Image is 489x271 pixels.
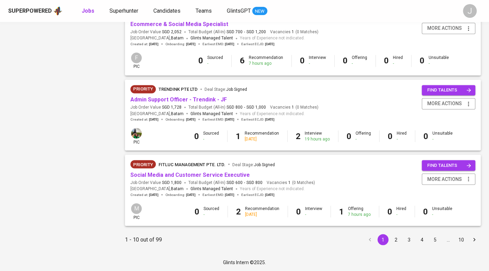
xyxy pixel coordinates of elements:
[291,29,294,35] span: 1
[244,29,245,35] span: -
[427,99,462,108] span: more actions
[149,42,159,47] span: [DATE]
[270,104,318,110] span: Vacancies ( 0 Matches )
[130,127,142,145] div: pic
[125,235,162,244] p: 1 - 10 out of 99
[305,136,330,142] div: 19 hours ago
[205,87,247,92] span: Deal Stage :
[245,136,279,142] div: [DATE]
[423,207,428,216] b: 0
[305,130,330,142] div: Interview
[356,136,371,142] div: -
[432,211,452,217] div: -
[130,52,142,64] div: F
[443,236,454,243] div: …
[130,21,228,27] a: Ecommerce & Social Media Specialist
[130,86,156,93] span: Priority
[165,192,196,197] span: Onboarding :
[246,180,263,185] span: SGD 800
[186,42,196,47] span: [DATE]
[422,98,475,109] button: more actions
[384,56,389,65] b: 0
[190,111,233,116] span: Glints Managed Talent
[131,128,142,138] img: eva@glints.com
[195,207,199,216] b: 0
[393,55,403,66] div: Hired
[265,117,275,122] span: [DATE]
[388,131,393,141] b: 0
[196,7,213,15] a: Teams
[171,185,184,192] span: Batam
[226,104,243,110] span: SGD 800
[203,130,219,142] div: Sourced
[397,130,407,142] div: Hired
[427,86,471,94] span: find talents
[348,206,371,217] div: Offering
[194,131,199,141] b: 0
[227,8,251,14] span: GlintsGPT
[149,192,159,197] span: [DATE]
[109,7,140,15] a: Superhunter
[309,55,326,66] div: Interview
[130,180,182,185] span: Job Order Value
[130,161,156,168] span: Priority
[130,160,156,168] div: New Job received from Demand Team
[227,7,267,15] a: GlintsGPT NEW
[188,180,263,185] span: Total Budget (All-In)
[397,136,407,142] div: -
[153,8,181,14] span: Candidates
[203,206,219,217] div: Sourced
[190,36,233,40] span: Glints Managed Talent
[225,192,234,197] span: [DATE]
[348,211,371,217] div: 7 hours ago
[429,55,449,66] div: Unsuitable
[423,131,428,141] b: 0
[245,206,279,217] div: Recommendation
[427,161,471,169] span: find talents
[130,96,227,103] a: Admin Support Officer - Trendink - JF
[130,104,182,110] span: Job Order Value
[300,56,305,65] b: 0
[186,117,196,122] span: [DATE]
[130,202,142,214] div: M
[130,171,250,178] a: Social Media and Customer Service Executive
[226,180,243,185] span: SGD 600
[270,29,318,35] span: Vacancies ( 0 Matches )
[207,55,223,66] div: Sourced
[225,42,234,47] span: [DATE]
[420,56,424,65] b: 0
[130,29,182,35] span: Job Order Value
[153,7,182,15] a: Candidates
[387,207,392,216] b: 0
[207,61,223,66] div: -
[249,61,283,66] div: 7 hours ago
[430,234,441,245] button: Go to page 5
[130,85,156,93] div: New Job received from Demand Team
[305,211,322,217] div: -
[291,104,294,110] span: 1
[427,24,462,33] span: more actions
[240,35,305,42] span: Years of Experience not indicated.
[456,234,467,245] button: Go to page 10
[352,61,367,66] div: -
[422,23,475,34] button: more actions
[432,130,453,142] div: Unsuitable
[246,29,266,35] span: SGD 1,200
[82,8,94,14] b: Jobs
[356,130,371,142] div: Offering
[130,117,159,122] span: Created at :
[267,180,315,185] span: Vacancies ( 0 Matches )
[130,192,159,197] span: Created at :
[240,56,245,65] b: 6
[432,206,452,217] div: Unsuitable
[241,192,275,197] span: Earliest ECJD :
[162,180,182,185] span: SGD 1,800
[246,104,266,110] span: SGD 1,000
[130,35,184,42] span: [GEOGRAPHIC_DATA] ,
[244,180,245,185] span: -
[422,85,475,96] button: find talents
[232,162,275,167] span: Deal Stage :
[296,207,301,216] b: 0
[159,162,225,167] span: FITLUC MANAGEMENT PTE. LTD.
[130,110,184,117] span: [GEOGRAPHIC_DATA] ,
